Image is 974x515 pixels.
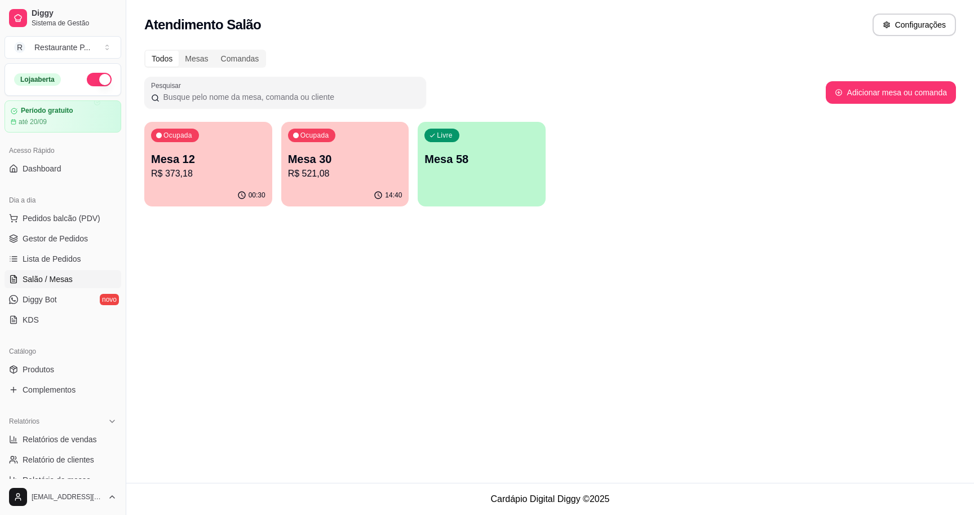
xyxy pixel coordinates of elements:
a: Gestor de Pedidos [5,230,121,248]
p: 00:30 [249,191,265,200]
p: Mesa 30 [288,151,402,167]
span: Diggy Bot [23,294,57,305]
div: Comandas [215,51,265,67]
div: Catálogo [5,342,121,360]
div: Mesas [179,51,214,67]
label: Pesquisar [151,81,185,90]
article: Período gratuito [21,107,73,115]
span: Salão / Mesas [23,274,73,285]
p: Mesa 58 [424,151,539,167]
button: Select a team [5,36,121,59]
button: Pedidos balcão (PDV) [5,209,121,227]
a: Relatório de mesas [5,471,121,489]
span: Dashboard [23,163,61,174]
span: Diggy [32,8,117,19]
p: Ocupada [163,131,192,140]
button: OcupadaMesa 30R$ 521,0814:40 [281,122,409,206]
a: Lista de Pedidos [5,250,121,268]
h2: Atendimento Salão [144,16,261,34]
a: Produtos [5,360,121,378]
span: [EMAIL_ADDRESS][DOMAIN_NAME] [32,492,103,501]
a: Diggy Botnovo [5,290,121,309]
button: Adicionar mesa ou comanda [826,81,956,104]
span: Relatórios [9,417,39,426]
span: Gestor de Pedidos [23,233,88,244]
p: Ocupada [300,131,329,140]
div: Dia a dia [5,191,121,209]
span: Lista de Pedidos [23,253,81,265]
span: Produtos [23,364,54,375]
button: LivreMesa 58 [418,122,546,206]
p: R$ 521,08 [288,167,402,181]
p: Livre [437,131,453,140]
a: KDS [5,311,121,329]
a: Salão / Mesas [5,270,121,288]
p: R$ 373,18 [151,167,265,181]
span: Relatórios de vendas [23,434,97,445]
button: [EMAIL_ADDRESS][DOMAIN_NAME] [5,483,121,510]
div: Todos [145,51,179,67]
span: Sistema de Gestão [32,19,117,28]
p: 14:40 [385,191,402,200]
a: Relatório de clientes [5,451,121,469]
article: até 20/09 [19,117,47,126]
span: KDS [23,314,39,325]
input: Pesquisar [160,91,419,103]
div: Restaurante P ... [34,42,90,53]
a: Complementos [5,381,121,399]
span: Relatório de mesas [23,474,91,486]
a: Período gratuitoaté 20/09 [5,100,121,133]
span: Pedidos balcão (PDV) [23,213,100,224]
span: R [14,42,25,53]
footer: Cardápio Digital Diggy © 2025 [126,483,974,515]
span: Complementos [23,384,76,395]
button: Configurações [873,14,956,36]
button: Alterar Status [87,73,112,86]
div: Loja aberta [14,73,61,86]
a: DiggySistema de Gestão [5,5,121,32]
button: OcupadaMesa 12R$ 373,1800:30 [144,122,272,206]
div: Acesso Rápido [5,142,121,160]
span: Relatório de clientes [23,454,94,465]
a: Relatórios de vendas [5,430,121,448]
a: Dashboard [5,160,121,178]
p: Mesa 12 [151,151,265,167]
